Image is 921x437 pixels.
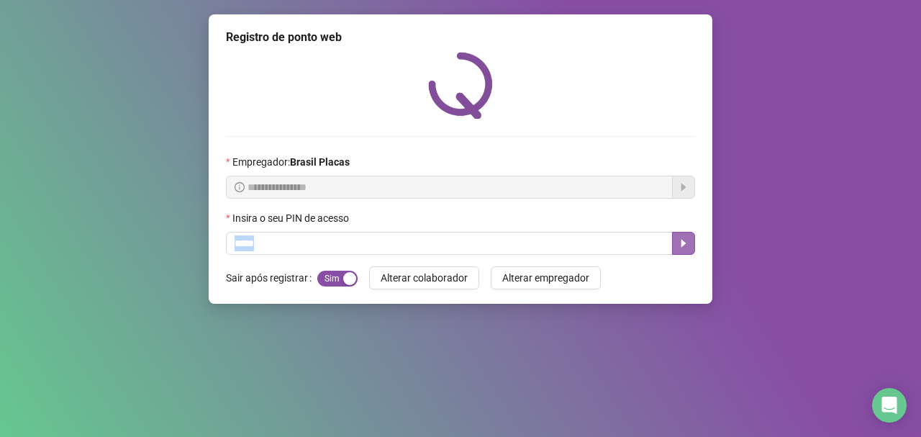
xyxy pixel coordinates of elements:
[491,266,601,289] button: Alterar empregador
[226,29,695,46] div: Registro de ponto web
[235,182,245,192] span: info-circle
[226,266,317,289] label: Sair após registrar
[502,270,589,286] span: Alterar empregador
[369,266,479,289] button: Alterar colaborador
[381,270,468,286] span: Alterar colaborador
[232,154,350,170] span: Empregador :
[428,52,493,119] img: QRPoint
[678,238,689,249] span: caret-right
[226,210,358,226] label: Insira o seu PIN de acesso
[290,156,350,168] strong: Brasil Placas
[872,388,907,423] div: Open Intercom Messenger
